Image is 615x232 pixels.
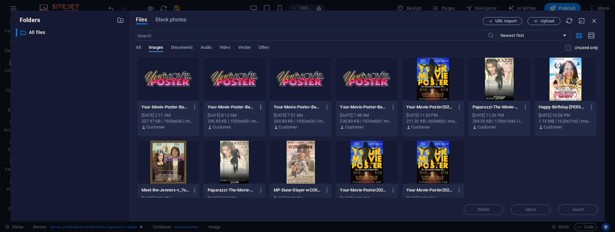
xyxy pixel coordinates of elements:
[544,124,562,130] p: Customer
[473,104,520,110] p: Paparazzi-The-Movie-2025-Gfvz20733gS-fB3Y1MB9Xw.jpg
[406,104,454,110] p: Your-Movie-Poster2025-RdmKPoVytRfGajzPYmOytg.jpg
[136,16,147,24] span: Files
[219,43,230,53] span: Video
[495,19,517,23] span: URL import
[279,124,297,130] p: Customer
[527,17,560,25] button: Upload
[141,187,189,193] p: Meet-the-Jenners-v_7oE8HGKApRJQN9Sw4Skw.jpg
[274,195,327,201] div: [DATE] 9:33 PM
[274,187,321,193] p: MP-Dune-Slayer-wCOlioHa6e8VlYG91CBN6Q.jpg
[340,112,394,118] div: [DATE] 7:48 AM
[208,195,261,201] div: [DATE] 9:37 PM
[539,118,592,124] div: 1.13 MB | 1620x2160 | image/jpeg
[141,195,195,201] div: [DATE] 9:39 PM
[575,45,598,51] p: Displays only files that are not in use on the website. Files added during this session can still...
[473,112,526,118] div: [DATE] 11:26 PM
[340,195,394,201] div: [DATE] 4:42 AM
[29,29,112,36] p: All files
[16,28,17,37] div: ​
[477,124,496,130] p: Customer
[259,43,269,53] span: Other
[539,104,586,110] p: Happy-Birthday-Cindy-Redacted-js7bGQvcdRdMmjp7-rHL7A.jpg
[591,17,598,24] i: Close
[345,124,364,130] p: Customer
[171,43,193,53] span: Documents
[155,16,186,24] span: Stock photos
[406,118,460,124] div: 211.92 KB | 600x800 | image/jpeg
[208,104,255,110] p: Your-Movie-Poster-Banner-Logo-_B4Exr6vjV3gYbbo1j_JeA.png
[208,187,255,193] p: Paparazzi-The-Movie-TZ4u2hwx2_SCMSyiFDIVIg.jpg
[136,30,488,41] input: Search
[340,104,388,110] p: Your-Movie-Poster-Banner-Logo-kXefph7UEbIZbpKo7t4doA.png
[274,104,321,110] p: Your-Movie-Poster-Banner-Logo-MJwHB4LHUY9rK1KesUWcyQ.png
[201,43,212,53] span: Audio
[238,43,251,53] span: Vector
[406,187,454,193] p: Your-Movie-Poster2025-CpL9y4VI41ugAQDzqQzS1w.jpg
[340,118,394,124] div: 230.83 KB | 1920x600 | image/png
[146,124,165,130] p: Customer
[117,16,124,24] i: Create new folder
[473,118,526,124] div: 293.55 KB | 1296x1944 | image/jpeg
[213,124,231,130] p: Customer
[136,43,141,53] span: All
[340,187,388,193] p: Your-Movie-Poster2025-VwY0ZRSPSz5bBGff8oPAbw.jpg
[566,17,573,24] i: Reload
[411,124,430,130] p: Customer
[274,118,327,124] div: 230.83 KB | 1920x600 | image/png
[578,17,585,24] i: Minimize
[16,16,40,24] p: Folders
[141,112,195,118] div: [DATE] 2:17 AM
[149,43,163,53] span: Images
[208,112,261,118] div: [DATE] 8:12 AM
[208,118,261,124] div: 230.83 KB | 1920x600 | image/png
[406,195,460,201] div: [DATE] 3:58 AM
[539,112,592,118] div: [DATE] 10:28 PM
[141,118,195,124] div: 237.97 KB | 1920x600 | image/png
[483,17,522,25] button: URL import
[406,112,460,118] div: [DATE] 11:33 PM
[141,104,189,110] p: Your-Movie-Poster-Banner-Logo--WGQNZNVAha5AkVUzR1kZw.png
[274,112,327,118] div: [DATE] 7:51 AM
[541,19,554,23] span: Upload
